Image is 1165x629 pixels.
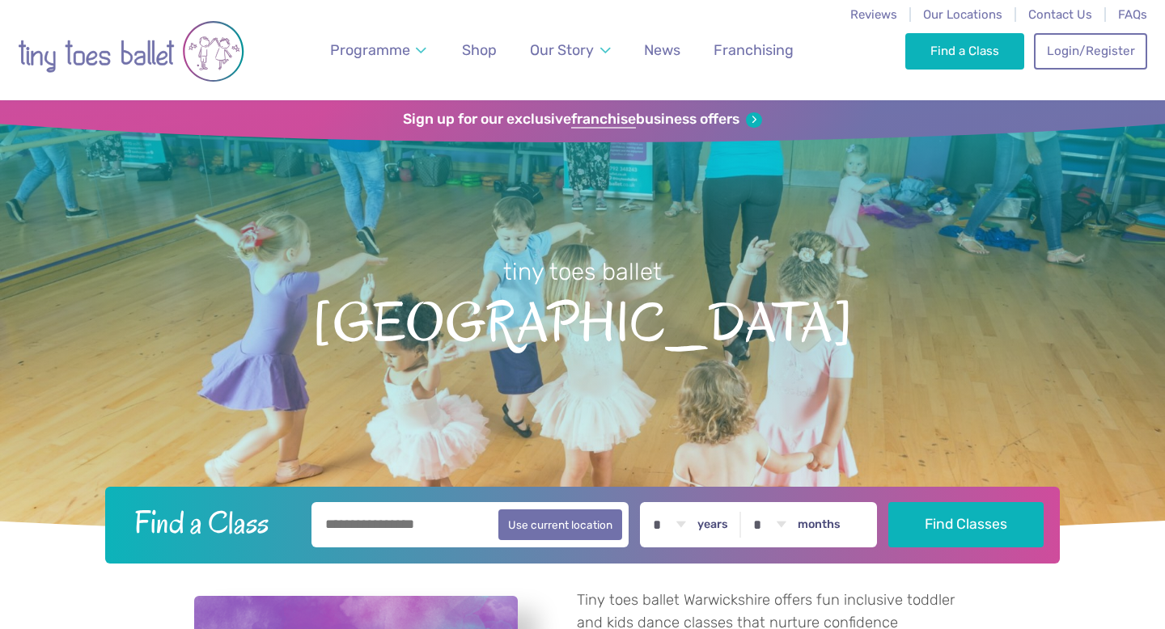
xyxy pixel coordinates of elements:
span: News [644,41,680,58]
label: years [697,517,728,532]
a: News [637,32,688,69]
a: FAQs [1118,7,1147,22]
a: Find a Class [905,33,1024,69]
span: Programme [330,41,410,58]
h2: Find a Class [121,502,301,542]
img: tiny toes ballet [18,11,244,92]
span: Shop [462,41,497,58]
small: tiny toes ballet [503,258,662,285]
button: Find Classes [888,502,1044,547]
span: Our Story [530,41,594,58]
a: Franchising [706,32,801,69]
a: Reviews [850,7,897,22]
label: months [798,517,841,532]
span: Franchising [714,41,794,58]
a: Contact Us [1028,7,1092,22]
button: Use current location [498,509,622,540]
a: Sign up for our exclusivefranchisebusiness offers [403,111,761,129]
a: Our Locations [923,7,1002,22]
strong: franchise [571,111,636,129]
a: Programme [323,32,434,69]
a: Login/Register [1034,33,1147,69]
a: Shop [455,32,504,69]
a: Our Story [523,32,618,69]
span: [GEOGRAPHIC_DATA] [28,288,1137,353]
